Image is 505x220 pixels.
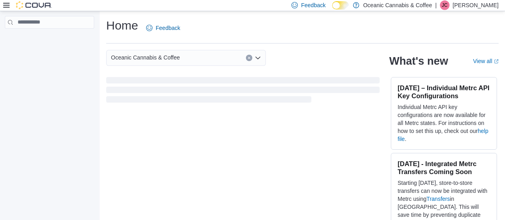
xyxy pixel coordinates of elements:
[389,55,448,67] h2: What's new
[473,58,499,64] a: View allExternal link
[453,0,499,10] p: [PERSON_NAME]
[5,30,94,50] nav: Complex example
[440,0,450,10] div: Josh Collier
[398,103,490,143] p: Individual Metrc API key configurations are now available for all Metrc states. For instructions ...
[435,0,437,10] p: |
[426,196,450,202] a: Transfers
[106,79,380,104] span: Loading
[363,0,432,10] p: Oceanic Cannabis & Coffee
[332,1,349,10] input: Dark Mode
[111,53,180,62] span: Oceanic Cannabis & Coffee
[246,55,252,61] button: Clear input
[143,20,183,36] a: Feedback
[255,55,261,61] button: Open list of options
[156,24,180,32] span: Feedback
[301,1,325,9] span: Feedback
[442,0,448,10] span: JC
[398,84,490,100] h3: [DATE] – Individual Metrc API Key Configurations
[16,1,52,9] img: Cova
[106,18,138,34] h1: Home
[398,160,490,176] h3: [DATE] - Integrated Metrc Transfers Coming Soon
[398,128,488,142] a: help file
[494,59,499,64] svg: External link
